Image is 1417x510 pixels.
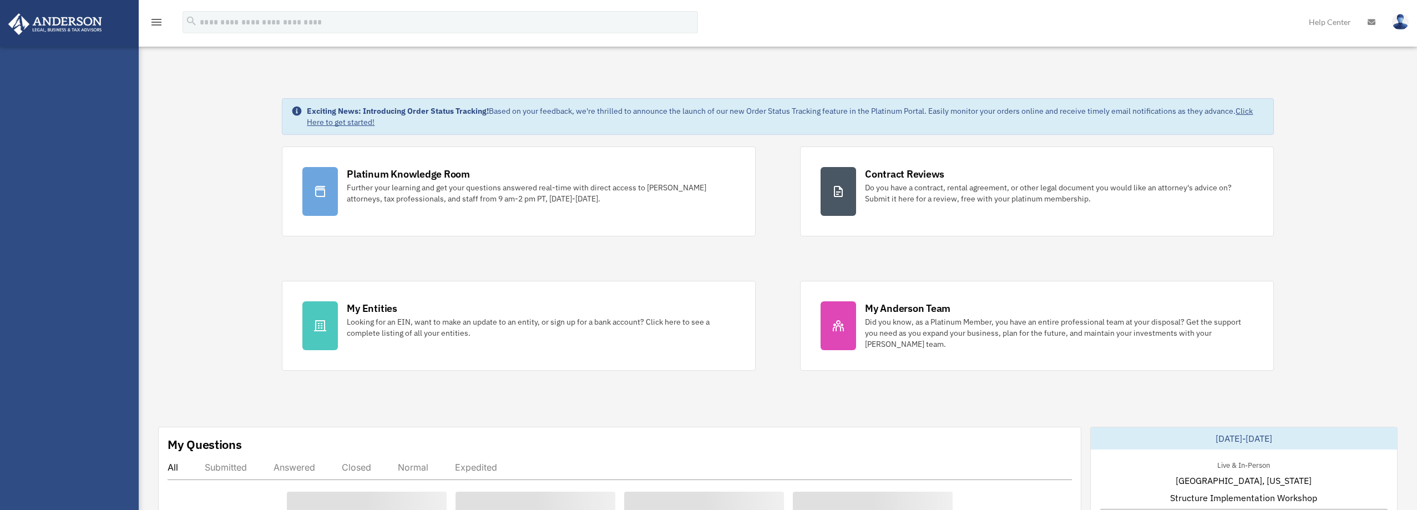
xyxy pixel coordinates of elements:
span: [GEOGRAPHIC_DATA], [US_STATE] [1176,474,1312,487]
div: Normal [398,462,428,473]
div: My Anderson Team [865,301,950,315]
div: My Entities [347,301,397,315]
div: All [168,462,178,473]
div: Answered [274,462,315,473]
a: My Anderson Team Did you know, as a Platinum Member, you have an entire professional team at your... [800,281,1274,371]
div: [DATE]-[DATE] [1091,427,1398,450]
div: Submitted [205,462,247,473]
div: Based on your feedback, we're thrilled to announce the launch of our new Order Status Tracking fe... [307,105,1264,128]
div: Further your learning and get your questions answered real-time with direct access to [PERSON_NAM... [347,182,735,204]
div: Looking for an EIN, want to make an update to an entity, or sign up for a bank account? Click her... [347,316,735,339]
strong: Exciting News: Introducing Order Status Tracking! [307,106,489,116]
span: Structure Implementation Workshop [1170,491,1317,504]
div: Contract Reviews [865,167,944,181]
a: Platinum Knowledge Room Further your learning and get your questions answered real-time with dire... [282,147,756,236]
img: User Pic [1392,14,1409,30]
a: Contract Reviews Do you have a contract, rental agreement, or other legal document you would like... [800,147,1274,236]
a: menu [150,19,163,29]
div: Live & In-Person [1208,458,1279,470]
div: Closed [342,462,371,473]
div: Do you have a contract, rental agreement, or other legal document you would like an attorney's ad... [865,182,1253,204]
div: Platinum Knowledge Room [347,167,470,181]
i: menu [150,16,163,29]
div: My Questions [168,436,242,453]
img: Anderson Advisors Platinum Portal [5,13,105,35]
a: My Entities Looking for an EIN, want to make an update to an entity, or sign up for a bank accoun... [282,281,756,371]
i: search [185,15,198,27]
div: Did you know, as a Platinum Member, you have an entire professional team at your disposal? Get th... [865,316,1253,350]
a: Click Here to get started! [307,106,1253,127]
div: Expedited [455,462,497,473]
